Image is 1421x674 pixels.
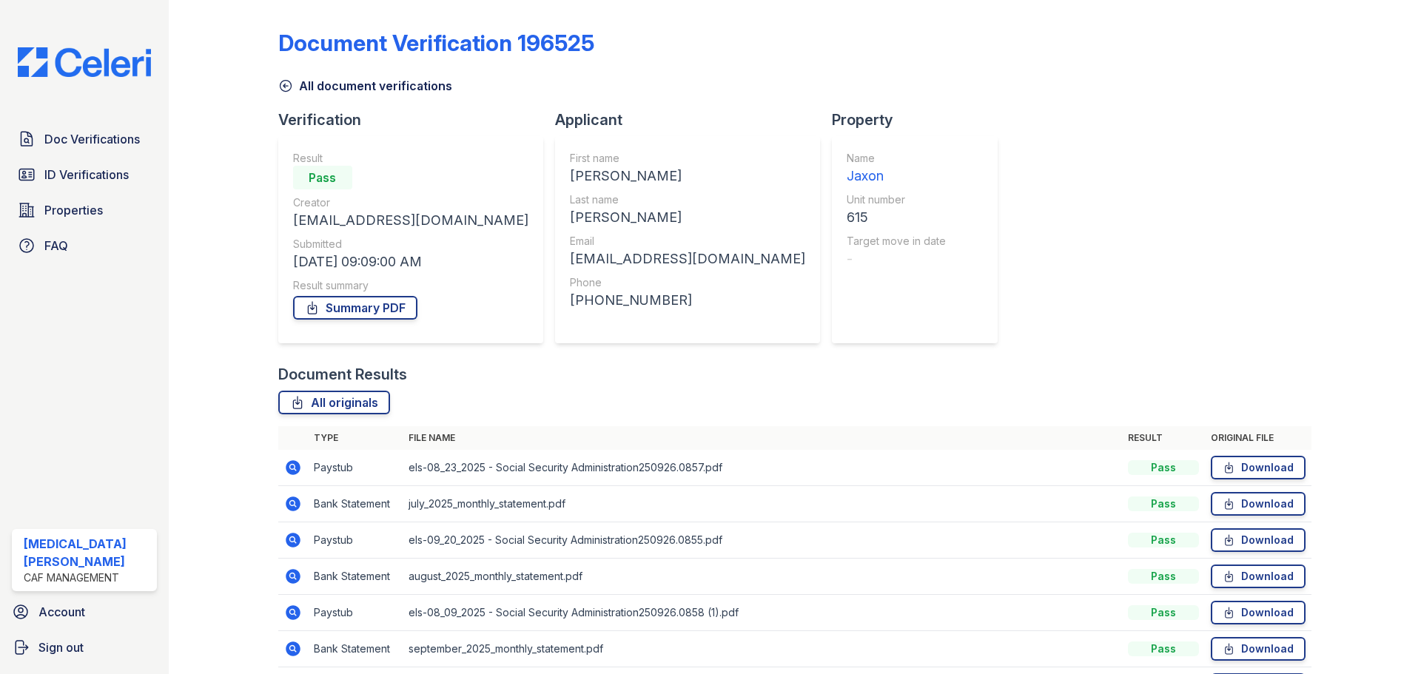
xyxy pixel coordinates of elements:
div: Pass [1128,605,1199,620]
a: Summary PDF [293,296,417,320]
img: CE_Logo_Blue-a8612792a0a2168367f1c8372b55b34899dd931a85d93a1a3d3e32e68fde9ad4.png [6,47,163,77]
div: CAF Management [24,570,151,585]
a: Download [1211,637,1306,661]
div: Unit number [847,192,946,207]
div: Pass [1128,569,1199,584]
div: - [847,249,946,269]
div: Target move in date [847,234,946,249]
a: Sign out [6,633,163,662]
a: All document verifications [278,77,452,95]
div: Last name [570,192,805,207]
td: september_2025_monthly_statement.pdf [403,631,1122,667]
a: Properties [12,195,157,225]
td: Paystub [308,595,403,631]
a: FAQ [12,231,157,260]
div: Verification [278,109,555,130]
td: Bank Statement [308,559,403,595]
div: Pass [293,166,352,189]
a: Download [1211,492,1306,516]
a: Download [1211,601,1306,624]
div: Name [847,151,946,166]
span: Doc Verifications [44,130,140,148]
div: [MEDICAL_DATA][PERSON_NAME] [24,535,151,570]
th: File name [403,426,1122,450]
div: Document Verification 196525 [278,30,594,56]
td: els-08_23_2025 - Social Security Administration250926.0857.pdf [403,450,1122,486]
span: Account [38,603,85,621]
div: [PERSON_NAME] [570,166,805,186]
a: Download [1211,456,1306,479]
a: Name Jaxon [847,151,946,186]
div: First name [570,151,805,166]
div: Submitted [293,237,528,252]
div: Result [293,151,528,166]
td: Bank Statement [308,486,403,522]
th: Result [1122,426,1205,450]
td: Paystub [308,522,403,559]
a: ID Verifications [12,160,157,189]
span: ID Verifications [44,166,129,183]
span: Properties [44,201,103,219]
div: Pass [1128,533,1199,547]
div: Applicant [555,109,832,130]
a: Download [1211,565,1306,588]
a: All originals [278,391,390,414]
div: [EMAIL_ADDRESS][DOMAIN_NAME] [293,210,528,231]
iframe: chat widget [1359,615,1406,659]
div: Creator [293,195,528,210]
div: [EMAIL_ADDRESS][DOMAIN_NAME] [570,249,805,269]
td: els-08_09_2025 - Social Security Administration250926.0858 (1).pdf [403,595,1122,631]
th: Type [308,426,403,450]
span: Sign out [38,638,84,656]
div: [PHONE_NUMBER] [570,290,805,311]
td: august_2025_monthly_statement.pdf [403,559,1122,595]
td: july_2025_monthly_statement.pdf [403,486,1122,522]
span: FAQ [44,237,68,255]
div: Email [570,234,805,249]
div: [DATE] 09:09:00 AM [293,252,528,272]
th: Original file [1205,426,1311,450]
a: Doc Verifications [12,124,157,154]
div: Property [832,109,1010,130]
div: Jaxon [847,166,946,186]
div: Pass [1128,641,1199,656]
div: Pass [1128,460,1199,475]
a: Account [6,597,163,627]
div: Phone [570,275,805,290]
td: Paystub [308,450,403,486]
div: Result summary [293,278,528,293]
div: 615 [847,207,946,228]
div: [PERSON_NAME] [570,207,805,228]
div: Document Results [278,364,407,385]
td: Bank Statement [308,631,403,667]
div: Pass [1128,496,1199,511]
a: Download [1211,528,1306,552]
td: els-09_20_2025 - Social Security Administration250926.0855.pdf [403,522,1122,559]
